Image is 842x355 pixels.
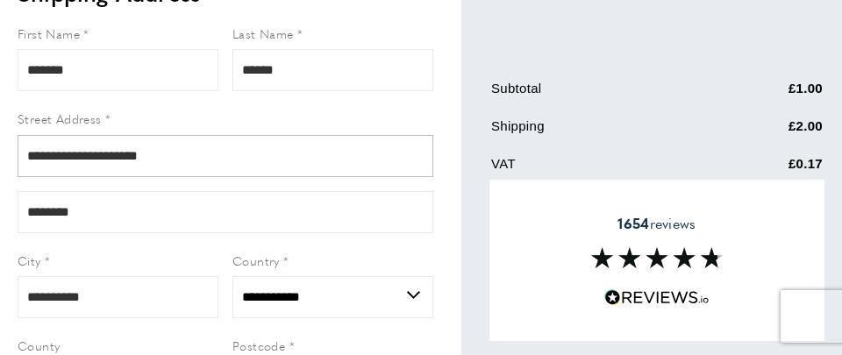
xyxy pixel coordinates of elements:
td: Subtotal [491,78,718,112]
td: £1.00 [720,78,823,112]
span: Postcode [232,337,285,354]
td: Shipping [491,116,718,150]
td: £0.17 [720,153,823,188]
td: £2.00 [720,116,823,150]
img: Reviews section [591,247,723,268]
span: County [18,337,60,354]
td: VAT [491,153,718,188]
span: Country [232,252,280,269]
strong: 1654 [617,213,649,233]
span: reviews [617,215,696,232]
span: Street Address [18,110,102,127]
img: Reviews.io 5 stars [604,289,710,306]
span: First Name [18,25,80,42]
span: Last Name [232,25,294,42]
span: City [18,252,41,269]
